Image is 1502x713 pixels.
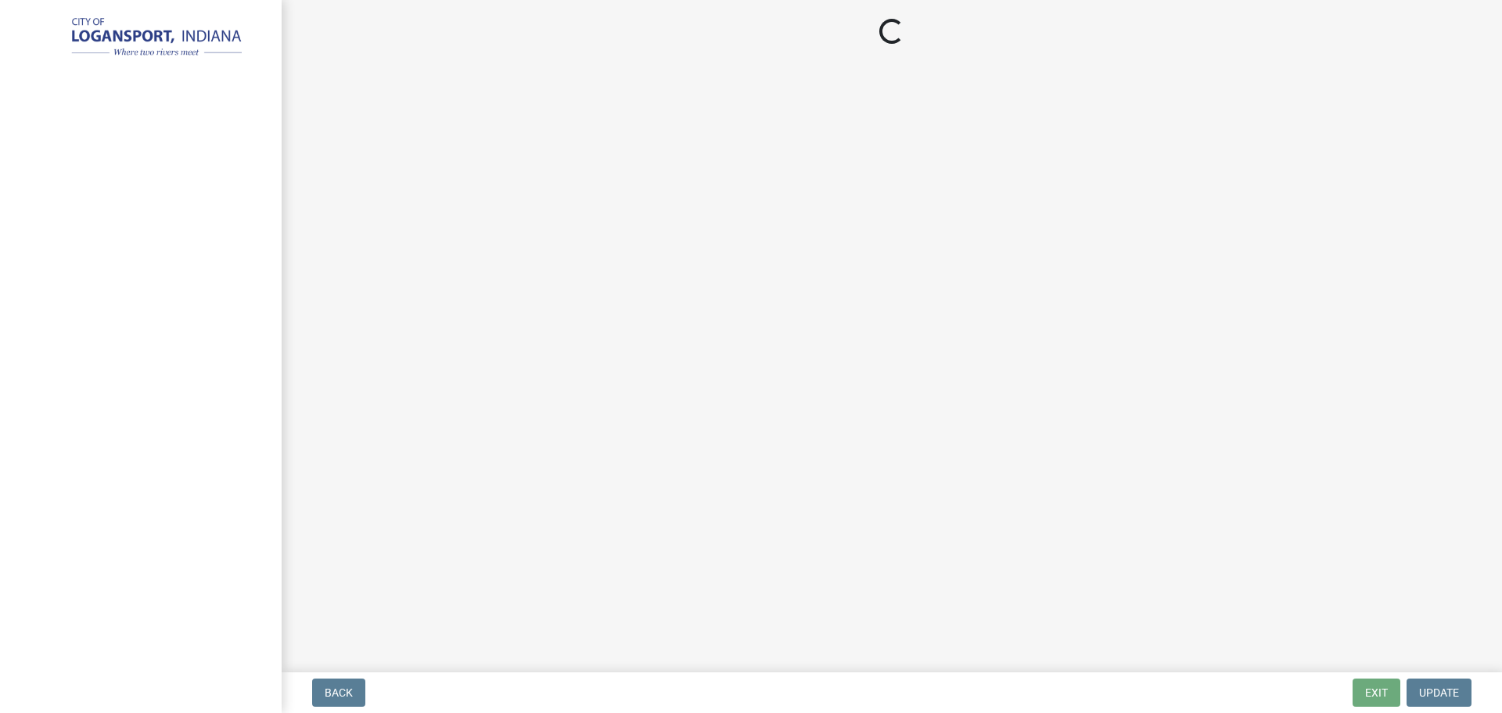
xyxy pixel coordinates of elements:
[1407,679,1471,707] button: Update
[1419,686,1459,699] span: Update
[312,679,365,707] button: Back
[1353,679,1400,707] button: Exit
[325,686,353,699] span: Back
[31,16,257,60] img: City of Logansport, Indiana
